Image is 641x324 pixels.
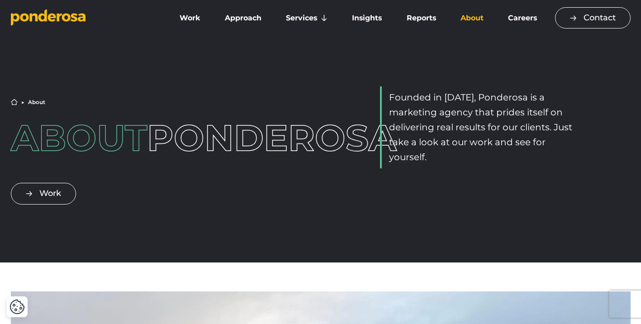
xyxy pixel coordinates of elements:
h1: Ponderosa [11,120,261,156]
a: Careers [498,9,547,28]
li: About [28,100,45,105]
a: Work [169,9,211,28]
a: About [450,9,494,28]
p: Founded in [DATE], Ponderosa is a marketing agency that prides itself on delivering real results ... [389,90,578,165]
button: Cookie Settings [9,299,25,314]
a: Approach [214,9,272,28]
a: Reports [396,9,446,28]
a: Work [11,183,76,204]
li: ▶︎ [21,100,24,105]
a: Home [11,99,18,105]
a: Services [275,9,338,28]
a: Go to homepage [11,9,156,27]
span: About [11,116,147,160]
a: Insights [342,9,392,28]
a: Contact [555,7,631,29]
img: Revisit consent button [9,299,25,314]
